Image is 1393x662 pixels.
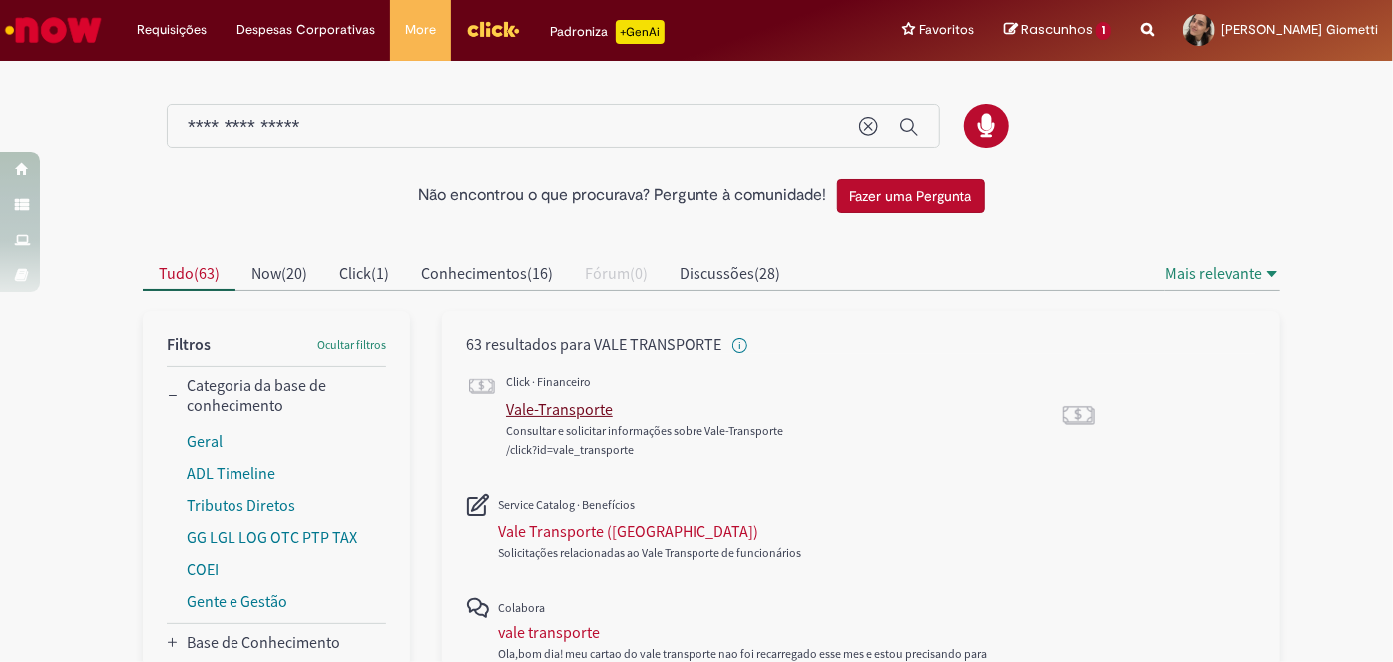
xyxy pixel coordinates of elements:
[236,20,375,40] span: Despesas Corporativas
[616,20,665,44] p: +GenAi
[137,20,207,40] span: Requisições
[419,187,827,205] h2: Não encontrou o que procurava? Pergunte à comunidade!
[1004,21,1111,40] a: Rascunhos
[2,10,105,50] img: ServiceNow
[919,20,974,40] span: Favoritos
[1221,21,1378,38] span: [PERSON_NAME] Giometti
[405,20,436,40] span: More
[1021,20,1093,39] span: Rascunhos
[837,179,985,213] button: Fazer uma Pergunta
[550,20,665,44] div: Padroniza
[1096,22,1111,40] span: 1
[466,14,520,44] img: click_logo_yellow_360x200.png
